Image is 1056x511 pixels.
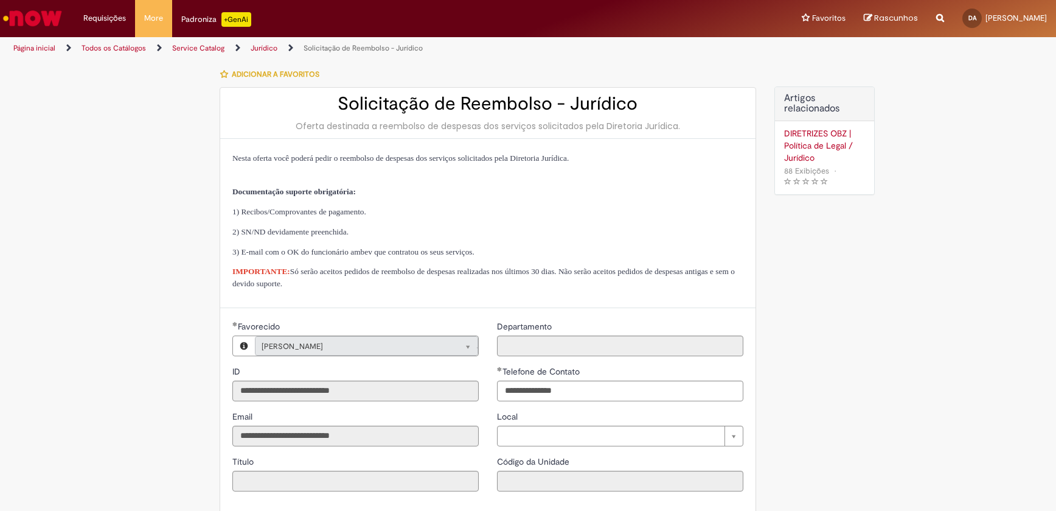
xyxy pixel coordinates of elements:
div: Padroniza [181,12,251,27]
a: Página inicial [13,43,55,53]
label: Somente leitura - Departamento [497,320,554,333]
strong: Documentação suporte obrigatória: [232,187,356,196]
img: ServiceNow [1,6,64,30]
label: Somente leitura - Email [232,411,255,423]
span: • [832,163,839,179]
label: Somente leitura - Necessários - Favorecido [232,320,282,333]
strong: IMPORTANTE: [232,267,290,276]
input: ID [232,381,479,401]
h3: Artigos relacionados [784,93,865,115]
span: 1) Recibos/Comprovantes de pagamento. [232,207,366,216]
span: Somente leitura - ID [232,366,243,377]
span: More [144,12,163,24]
span: Telefone de Contato [502,366,582,377]
span: [PERSON_NAME] [985,13,1047,23]
span: DA [968,14,976,22]
a: [PERSON_NAME]Limpar campo Favorecido [255,336,478,356]
span: 88 Exibições [784,166,829,176]
span: Somente leitura - Código da Unidade [497,456,572,467]
span: Necessários - Favorecido [238,321,282,332]
input: Título [232,471,479,492]
a: Jurídico [251,43,277,53]
a: Limpar campo Local [497,426,743,446]
input: Código da Unidade [497,471,743,492]
span: Requisições [83,12,126,24]
span: [PERSON_NAME] [262,337,447,356]
div: Oferta destinada a reembolso de despesas dos serviços solicitados pela Diretoria Jurídica. [232,120,743,132]
span: 3) E-mail com o OK do funcionário ambev que contratou os seus serviços. [232,247,474,256]
label: Somente leitura - ID [232,365,243,378]
a: Todos os Catálogos [82,43,146,53]
label: Somente leitura - Título [232,456,256,468]
span: Obrigatório Preenchido [497,367,502,372]
a: Rascunhos [864,13,918,24]
a: DIRETRIZES OBZ | Política de Legal / Jurídico [784,127,865,164]
span: Adicionar a Favoritos [232,69,319,79]
ul: Trilhas de página [9,37,695,60]
button: Adicionar a Favoritos [220,62,326,87]
h2: Solicitação de Reembolso - Jurídico [232,94,743,114]
span: Somente leitura - Título [232,456,256,467]
span: Somente leitura - Departamento [497,321,554,332]
button: Favorecido, Visualizar este registro Daniel Ribeiro da Silva Aguiar [233,336,255,356]
a: Solicitação de Reembolso - Jurídico [304,43,423,53]
span: Favoritos [812,12,846,24]
span: 2) SN/ND devidamente preenchida. [232,227,349,236]
input: Telefone de Contato [497,381,743,401]
input: Email [232,426,479,446]
label: Somente leitura - Código da Unidade [497,456,572,468]
span: Local [497,411,520,422]
span: Obrigatório Preenchido [232,322,238,326]
span: Só serão aceitos pedidos de reembolso de despesas realizadas nos últimos 30 dias. Não serão aceit... [232,267,735,288]
span: Rascunhos [874,12,918,24]
a: Service Catalog [172,43,224,53]
span: Somente leitura - Email [232,411,255,422]
input: Departamento [497,336,743,356]
span: Nesta oferta você poderá pedir o reembolso de despesas dos serviços solicitados pela Diretoria Ju... [232,153,569,163]
p: +GenAi [221,12,251,27]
